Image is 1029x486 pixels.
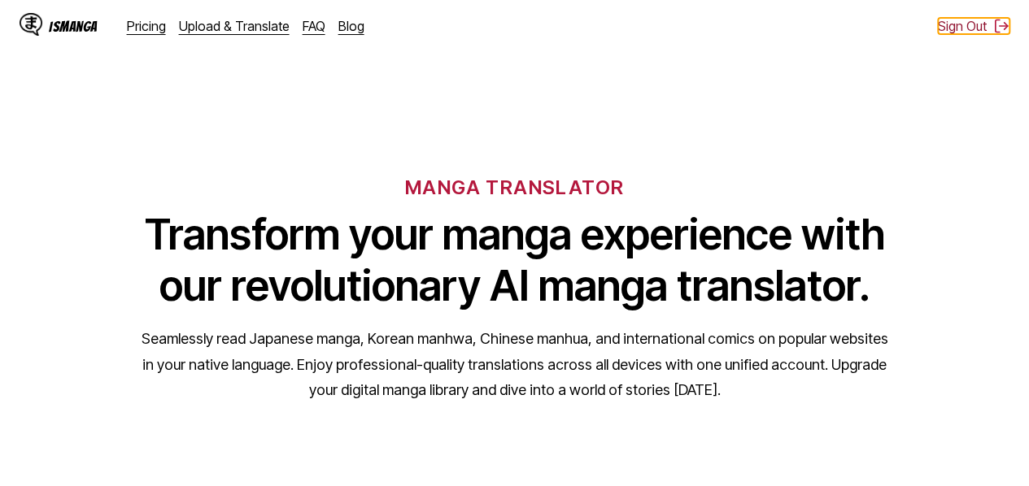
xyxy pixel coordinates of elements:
[303,18,325,34] a: FAQ
[127,18,166,34] a: Pricing
[338,18,364,34] a: Blog
[993,18,1009,34] img: Sign out
[405,176,624,199] h6: MANGA TRANSLATOR
[141,209,889,311] h1: Transform your manga experience with our revolutionary AI manga translator.
[20,13,42,36] img: IsManga Logo
[938,18,1009,34] button: Sign Out
[20,13,127,39] a: IsManga LogoIsManga
[49,19,98,34] div: IsManga
[179,18,290,34] a: Upload & Translate
[141,326,889,403] p: Seamlessly read Japanese manga, Korean manhwa, Chinese manhua, and international comics on popula...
